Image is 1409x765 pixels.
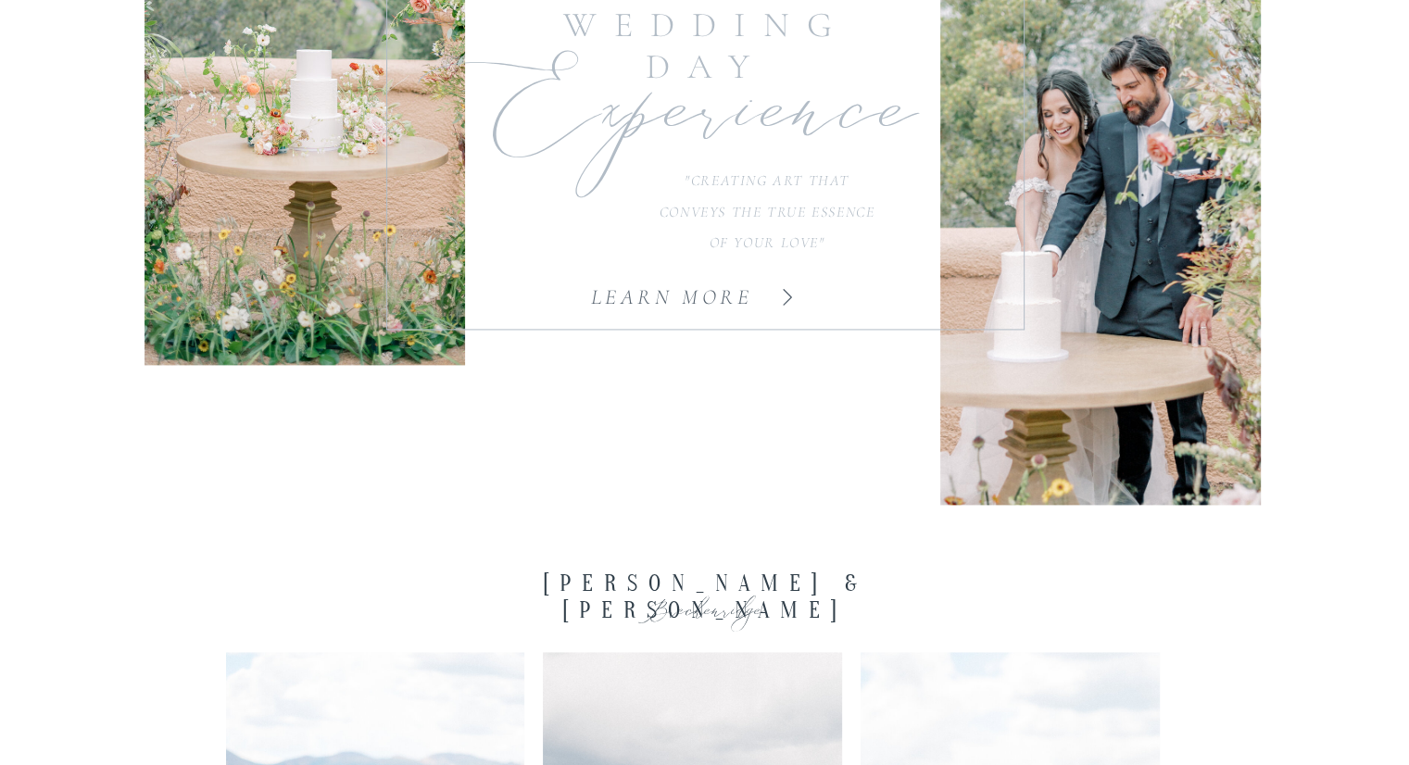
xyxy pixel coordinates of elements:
nav: [PERSON_NAME] & [PERSON_NAME] [507,571,904,602]
p: "CREATING ART THAT CONVEYS THE TRUE ESSENCE OF YOUR LOVE" [649,166,886,254]
p: Breckenridge [516,586,895,617]
a: learn more [511,285,833,324]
